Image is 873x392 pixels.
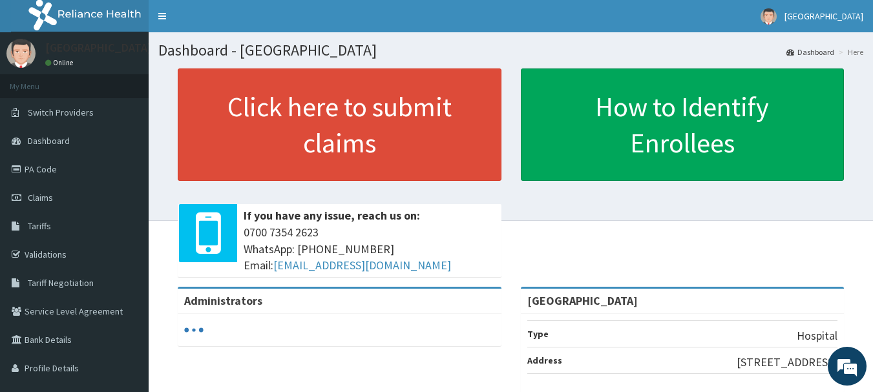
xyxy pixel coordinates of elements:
a: [EMAIL_ADDRESS][DOMAIN_NAME] [273,258,451,273]
span: Tariff Negotiation [28,277,94,289]
a: Click here to submit claims [178,68,501,181]
b: Address [527,355,562,366]
li: Here [836,46,863,57]
img: User Image [6,39,36,68]
p: [STREET_ADDRESS] [737,354,837,371]
a: Online [45,58,76,67]
p: Hospital [797,327,837,344]
span: Switch Providers [28,107,94,118]
b: Administrators [184,293,262,308]
h1: Dashboard - [GEOGRAPHIC_DATA] [158,42,863,59]
b: Type [527,328,549,340]
img: User Image [761,8,777,25]
strong: [GEOGRAPHIC_DATA] [527,293,638,308]
b: If you have any issue, reach us on: [244,208,420,223]
svg: audio-loading [184,320,204,340]
span: 0700 7354 2623 WhatsApp: [PHONE_NUMBER] Email: [244,224,495,274]
span: Claims [28,192,53,203]
a: Dashboard [786,46,834,57]
span: [GEOGRAPHIC_DATA] [784,10,863,22]
span: Tariffs [28,220,51,232]
span: Dashboard [28,135,70,147]
p: [GEOGRAPHIC_DATA] [45,42,152,54]
a: How to Identify Enrollees [521,68,845,181]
